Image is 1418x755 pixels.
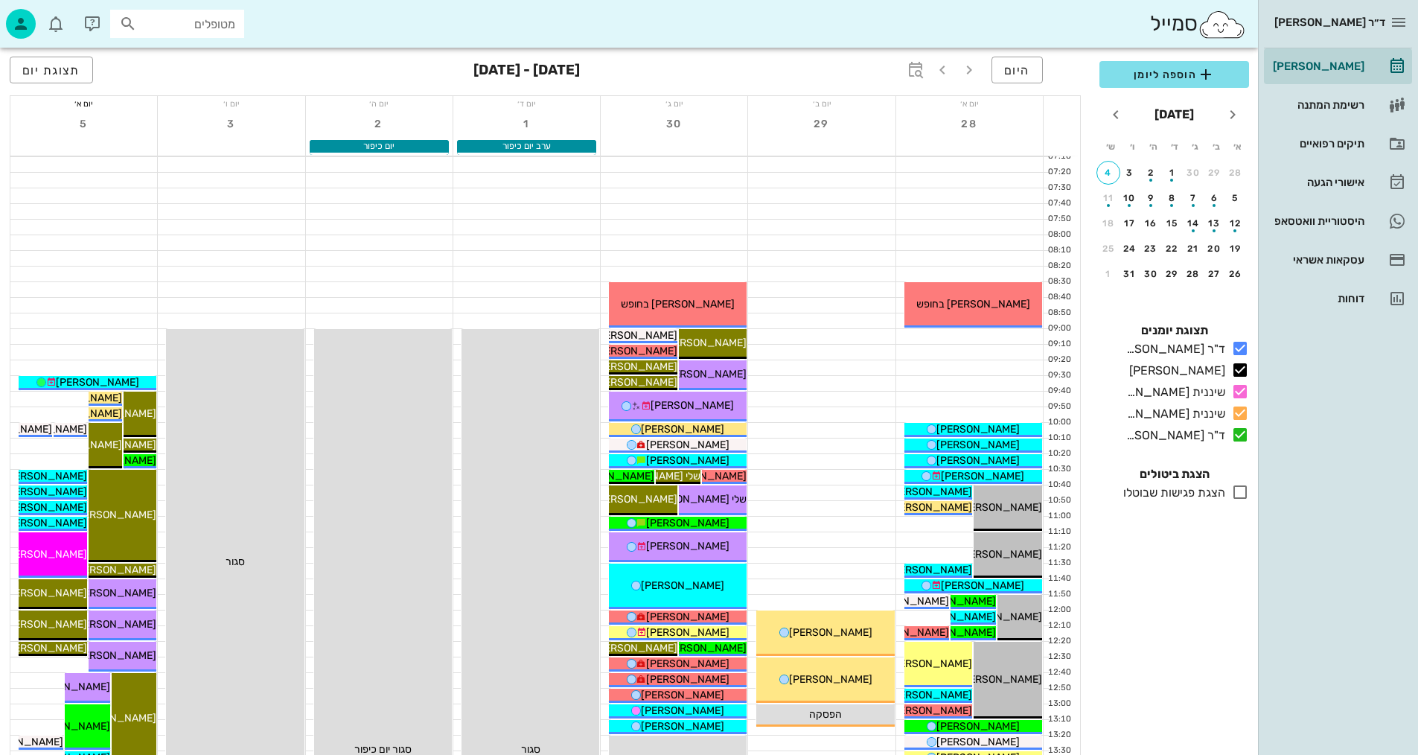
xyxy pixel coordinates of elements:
[646,454,729,467] span: [PERSON_NAME]
[1219,101,1246,128] button: חודש שעבר
[1186,134,1205,159] th: ג׳
[1224,161,1248,185] button: 28
[1270,254,1364,266] div: עסקאות אשראי
[808,111,835,138] button: 29
[646,657,729,670] span: [PERSON_NAME]
[594,329,677,342] span: [PERSON_NAME]
[73,712,156,724] span: [PERSON_NAME]
[1264,48,1412,84] a: [PERSON_NAME]
[959,611,1042,623] span: [PERSON_NAME]
[1044,604,1074,617] div: 12:00
[1044,729,1074,742] div: 13:20
[641,704,724,717] span: [PERSON_NAME]
[1044,244,1074,257] div: 08:10
[1118,218,1142,229] div: 17
[1181,161,1205,185] button: 30
[1044,526,1074,538] div: 11:10
[1044,541,1074,554] div: 11:20
[1203,262,1227,286] button: 27
[748,96,895,111] div: יום ב׳
[1224,211,1248,235] button: 12
[1270,138,1364,150] div: תיקים רפואיים
[1044,479,1074,491] div: 10:40
[56,376,139,389] span: [PERSON_NAME]
[1203,218,1227,229] div: 13
[1044,369,1074,382] div: 09:30
[1044,385,1074,398] div: 09:40
[226,555,245,568] span: סגור
[789,626,872,639] span: [PERSON_NAME]
[959,673,1042,686] span: [PERSON_NAME]
[941,470,1024,482] span: [PERSON_NAME]
[1102,101,1129,128] button: חודש הבא
[1044,447,1074,460] div: 10:20
[1160,186,1184,210] button: 8
[1118,168,1142,178] div: 3
[641,689,724,701] span: [PERSON_NAME]
[1160,269,1184,279] div: 29
[1120,427,1225,445] div: ד"ר [PERSON_NAME]
[1044,432,1074,445] div: 10:10
[73,649,156,662] span: [PERSON_NAME]
[646,611,729,623] span: [PERSON_NAME]
[1044,213,1074,226] div: 07:50
[1044,354,1074,366] div: 09:20
[1044,150,1074,163] div: 07:10
[601,96,747,111] div: יום ג׳
[1139,193,1163,203] div: 9
[1181,211,1205,235] button: 14
[936,439,1020,451] span: [PERSON_NAME]
[4,485,87,498] span: [PERSON_NAME]
[1118,269,1142,279] div: 31
[1264,281,1412,316] a: דוחות
[1096,237,1120,261] button: 25
[4,587,87,599] span: [PERSON_NAME]
[594,376,677,389] span: [PERSON_NAME]
[1264,165,1412,200] a: אישורי הגעה
[1139,218,1163,229] div: 16
[1160,237,1184,261] button: 22
[1044,510,1074,523] div: 11:00
[10,96,157,111] div: יום א׳
[916,298,1030,310] span: [PERSON_NAME] בחופש
[1139,161,1163,185] button: 2
[1224,262,1248,286] button: 26
[889,689,972,701] span: [PERSON_NAME]
[27,681,110,693] span: [PERSON_NAME]
[1044,338,1074,351] div: 09:10
[1181,218,1205,229] div: 14
[1099,61,1249,88] button: הוספה ליומן
[1120,383,1225,401] div: שיננית [PERSON_NAME]
[1118,262,1142,286] button: 31
[1203,161,1227,185] button: 29
[913,611,996,623] span: [PERSON_NAME]
[1181,168,1205,178] div: 30
[1264,126,1412,162] a: תיקים רפואיים
[1096,243,1120,254] div: 25
[4,618,87,631] span: [PERSON_NAME]
[4,470,87,482] span: [PERSON_NAME]
[1096,269,1120,279] div: 1
[1118,237,1142,261] button: 24
[365,111,392,138] button: 2
[1096,262,1120,286] button: 1
[1181,269,1205,279] div: 28
[959,501,1042,514] span: [PERSON_NAME]
[646,439,729,451] span: [PERSON_NAME]
[641,579,724,592] span: [PERSON_NAME]
[646,626,729,639] span: [PERSON_NAME]
[1118,186,1142,210] button: 10
[663,470,747,482] span: [PERSON_NAME]
[71,118,98,130] span: 5
[1149,100,1200,130] button: [DATE]
[1143,134,1163,159] th: ה׳
[1044,416,1074,429] div: 10:00
[1160,211,1184,235] button: 15
[1224,193,1248,203] div: 5
[1044,619,1074,632] div: 12:10
[363,141,395,151] span: יום כיפור
[1118,161,1142,185] button: 3
[1270,99,1364,111] div: רשימת המתנה
[1181,243,1205,254] div: 21
[594,360,677,373] span: [PERSON_NAME]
